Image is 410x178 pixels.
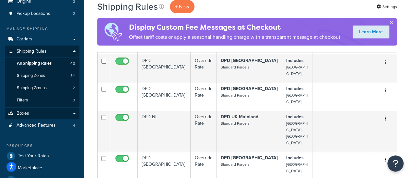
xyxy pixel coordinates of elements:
small: Standard Parcels [221,120,250,126]
a: Filters 0 [5,94,79,106]
span: All Shipping Rules [17,61,52,66]
a: Learn More [353,26,389,38]
button: Open Resource Center [387,155,404,172]
a: Pickup Locations 2 [5,8,79,20]
span: Shipping Zones [17,73,45,79]
a: Shipping Rules [5,46,79,58]
span: Shipping Rules [17,49,47,54]
strong: DPD [GEOGRAPHIC_DATA] [221,57,278,64]
li: Shipping Zones [5,70,79,82]
span: 54 [70,73,75,79]
a: Boxes [5,108,79,120]
p: Offset tariff costs or apply a seasonal handling charge with a transparent message at checkout. [129,33,342,42]
a: Test Your Rates [5,150,79,162]
small: Standard Parcels [221,92,250,98]
strong: Includes [286,85,304,92]
li: Advanced Features [5,120,79,131]
small: [GEOGRAPHIC_DATA] [286,64,308,77]
td: Override Rate [191,111,217,152]
td: Override Rate [191,83,217,111]
td: DPD [GEOGRAPHIC_DATA] [138,55,191,83]
small: Standard Parcels [221,162,250,167]
strong: DPD [GEOGRAPHIC_DATA] [221,85,278,92]
a: Advanced Features 4 [5,120,79,131]
td: Override Rate [191,55,217,83]
a: Marketplace [5,162,79,174]
a: Shipping Zones 54 [5,70,79,82]
span: 2 [73,11,75,16]
div: Resources [5,143,79,149]
span: 2 [73,85,75,91]
a: Settings [377,2,397,11]
small: [GEOGRAPHIC_DATA] [GEOGRAPHIC_DATA] [286,120,308,146]
strong: DPD UK Mainland [221,113,258,120]
small: Standard Parcels [221,64,250,70]
span: Filters [17,98,28,103]
h1: Shipping Rules [97,0,158,13]
span: Advanced Features [17,123,56,128]
span: Boxes [17,111,29,116]
span: 4 [73,123,75,128]
strong: DPD [GEOGRAPHIC_DATA] [221,154,278,161]
a: Shipping Groups 2 [5,82,79,94]
strong: Includes [286,154,304,161]
span: 0 [73,98,75,103]
span: Marketplace [18,165,42,171]
td: DPD [GEOGRAPHIC_DATA] [138,83,191,111]
span: Carriers [17,37,32,42]
li: Shipping Groups [5,82,79,94]
li: All Shipping Rules [5,58,79,69]
small: [GEOGRAPHIC_DATA] [286,162,308,174]
li: Shipping Rules [5,46,79,107]
span: 42 [70,61,75,66]
img: duties-banner-06bc72dcb5fe05cb3f9472aba00be2ae8eb53ab6f0d8bb03d382ba314ac3c341.png [97,18,129,46]
strong: Includes [286,113,304,120]
li: Filters [5,94,79,106]
a: All Shipping Rules 42 [5,58,79,69]
span: Test Your Rates [18,153,49,159]
small: [GEOGRAPHIC_DATA] [286,92,308,105]
div: Manage Shipping [5,26,79,32]
a: Carriers [5,33,79,45]
strong: Includes [286,57,304,64]
span: Pickup Locations [17,11,50,16]
td: DPD NI [138,111,191,152]
h4: Display Custom Fee Messages at Checkout [129,22,342,33]
li: Pickup Locations [5,8,79,20]
span: Shipping Groups [17,85,47,91]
